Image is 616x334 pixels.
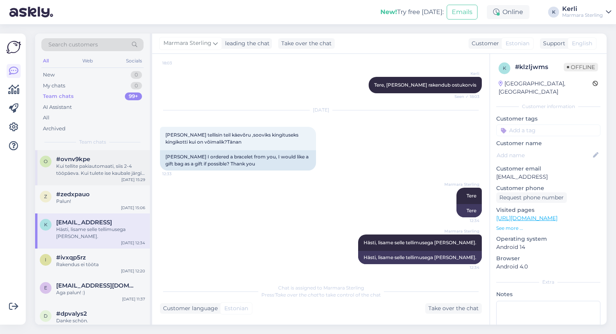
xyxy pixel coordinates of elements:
span: z [44,194,47,199]
img: Askly Logo [6,40,21,55]
span: Tere, [PERSON_NAME] rakendub ostukorvis [374,82,476,88]
p: Visited pages [496,206,600,214]
p: Browser [496,254,600,263]
span: Seen ✓ 18:03 [450,94,479,99]
p: Notes [496,290,600,298]
span: i [45,257,46,263]
div: 0 [131,82,142,90]
div: Take over the chat [425,303,482,314]
span: Estonian [506,39,529,48]
span: o [44,158,48,164]
span: Press to take control of the chat [261,292,381,298]
div: [DATE] 12:20 [121,268,145,274]
div: All [43,114,50,122]
div: [GEOGRAPHIC_DATA], [GEOGRAPHIC_DATA] [499,80,593,96]
span: emmaurb@hotmail.com [56,282,137,289]
div: Request phone number [496,192,567,203]
div: Archived [43,125,66,133]
a: KerliMarmara Sterling [562,6,611,18]
span: #ovnv9kpe [56,156,90,163]
p: Customer email [496,165,600,173]
span: k [503,65,506,71]
span: Chat is assigned to Marmara Sterling [278,285,364,291]
span: English [572,39,592,48]
div: K [548,7,559,18]
p: Android 4.0 [496,263,600,271]
div: Tere [456,204,482,217]
div: New [43,71,55,79]
p: See more ... [496,225,600,232]
span: #zedxpauo [56,191,90,198]
div: [DATE] 15:15 [122,324,145,330]
div: [PERSON_NAME] I ordered a bracelet from you, I would like a gift bag as a gift if possible? Thank... [160,150,316,171]
div: Marmara Sterling [562,12,603,18]
div: Online [487,5,529,19]
div: Kui tellite pakiautomaati, siis 2-4 tööpäeva. Kui tulete ise kaubale järgi, siis saab kätte juba ... [56,163,145,177]
div: Aga palun! :) [56,289,145,296]
div: Take over the chat [278,38,335,49]
span: 18:03 [162,60,192,66]
span: #dpvalys2 [56,310,87,317]
div: Team chats [43,92,74,100]
div: Customer language [160,304,218,313]
div: [DATE] 12:34 [121,240,145,246]
div: Web [81,56,94,66]
div: Socials [124,56,144,66]
div: My chats [43,82,65,90]
div: Kerli [562,6,603,12]
span: Marmara Sterling [163,39,211,48]
span: d [44,313,48,319]
span: 12:34 [450,265,479,270]
span: Search customers [48,41,98,49]
span: [PERSON_NAME] tellisin teil käevõru ,sooviks kingituseks kingikotti kui on võimalik?Tänan [165,132,300,145]
input: Add name [497,151,591,160]
div: Palun! [56,198,145,205]
div: Hästi, lisame selle tellimusega [PERSON_NAME]. [56,226,145,240]
span: Estonian [224,304,248,313]
div: Try free [DATE]: [380,7,444,17]
p: Customer name [496,139,600,147]
span: 12:33 [162,171,192,177]
div: Hästi, lisame selle tellimusega [PERSON_NAME]. [358,251,482,264]
div: [DATE] [160,107,482,114]
div: AI Assistant [43,103,72,111]
span: Marmara Sterling [444,228,479,234]
p: Customer phone [496,184,600,192]
div: Extra [496,279,600,286]
div: leading the chat [222,39,270,48]
span: Kutsu-72@mail.ri [56,219,112,226]
div: Danke schön. [56,317,145,324]
span: Team chats [79,139,106,146]
span: K [44,222,48,227]
span: #ivxqp5rz [56,254,86,261]
p: Operating system [496,235,600,243]
p: Android 14 [496,243,600,251]
div: All [41,56,50,66]
div: Rakendus ei tööta [56,261,145,268]
span: Kerli [450,71,479,76]
div: Support [540,39,565,48]
p: Customer tags [496,115,600,123]
input: Add a tag [496,124,600,136]
button: Emails [447,5,478,20]
div: [DATE] 15:06 [121,205,145,211]
span: Offline [564,63,598,71]
a: [URL][DOMAIN_NAME] [496,215,557,222]
div: Customer information [496,103,600,110]
div: [DATE] 15:29 [121,177,145,183]
div: [DATE] 11:37 [122,296,145,302]
span: Hästi, lisame selle tellimusega [PERSON_NAME]. [364,240,476,245]
div: 99+ [125,92,142,100]
i: 'Take over the chat' [274,292,320,298]
span: e [44,285,47,291]
b: New! [380,8,397,16]
span: Marmara Sterling [444,181,479,187]
div: 0 [131,71,142,79]
span: 12:34 [450,218,479,224]
span: Tere [467,193,476,199]
div: # klzljwms [515,62,564,72]
p: [EMAIL_ADDRESS] [496,173,600,181]
div: Customer [469,39,499,48]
